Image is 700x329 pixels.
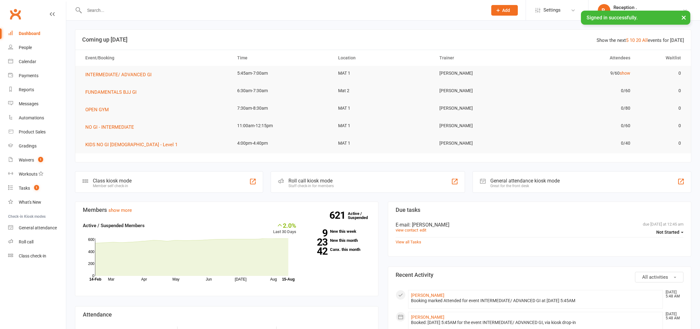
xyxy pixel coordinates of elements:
a: People [8,41,66,55]
div: Product Sales [19,129,46,134]
div: Waivers [19,157,34,162]
td: 0 [636,83,687,98]
th: Event/Booking [80,50,232,66]
td: 9/60 [535,66,636,81]
td: 6:30am-7:30am [232,83,333,98]
td: MAT 1 [332,118,434,133]
a: Roll call [8,235,66,249]
a: Waivers 1 [8,153,66,167]
span: 1 [38,157,43,162]
a: 42Canx. this month [306,247,371,252]
a: view contact [396,228,418,232]
div: E-mail [396,222,683,228]
strong: 42 [306,247,327,256]
div: Booking marked Attended for event INTERMEDIATE/ ADVANCED GI at [DATE] 5:45AM [411,298,660,303]
div: People [19,45,32,50]
td: 0/80 [535,101,636,116]
div: Last 30 Days [273,222,296,235]
div: Workouts [19,172,37,177]
a: All [642,37,648,43]
th: Time [232,50,333,66]
span: Add [502,8,510,13]
div: Class check-in [19,253,46,258]
a: General attendance kiosk mode [8,221,66,235]
time: [DATE] 5:48 AM [662,312,683,320]
div: Booked: [DATE] 5:45AM for the event INTERMEDIATE/ ADVANCED GI, via kiosk drop-in [411,320,660,325]
button: OPEN GYM [85,106,113,113]
td: Mat 2 [332,83,434,98]
td: [PERSON_NAME] [434,136,535,151]
h3: Coming up [DATE] [82,37,684,43]
div: Dashboard [19,31,40,36]
a: show more [108,207,132,213]
td: [PERSON_NAME] [434,118,535,133]
div: Roll call [19,239,33,244]
td: MAT 1 [332,136,434,151]
div: Calendar [19,59,36,64]
time: [DATE] 5:48 AM [662,290,683,298]
h3: Due tasks [396,207,683,213]
button: FUNDAMENTALS BJJ GI [85,88,141,96]
h3: Attendance [83,312,371,318]
span: KIDS NO GI [DEMOGRAPHIC_DATA] - Level 1 [85,142,177,147]
td: 0 [636,136,687,151]
a: Clubworx [7,6,23,22]
div: Gradings [19,143,37,148]
button: All activities [635,272,683,282]
a: What's New [8,195,66,209]
input: Search... [82,6,483,15]
strong: 621 [329,211,348,220]
strong: Active / Suspended Members [83,223,145,228]
span: : [PERSON_NAME] [409,222,449,228]
div: Member self check-in [93,184,132,188]
div: R. [598,4,610,17]
strong: 9 [306,228,327,238]
a: Tasks 1 [8,181,66,195]
h3: Members [83,207,371,213]
td: [PERSON_NAME] [434,66,535,81]
a: 20 [636,37,641,43]
span: NO GI - INTERMEDIATE [85,124,134,130]
div: Reports [19,87,34,92]
td: 0 [636,66,687,81]
div: 2.0% [273,222,296,229]
span: FUNDAMENTALS BJJ GI [85,89,137,95]
a: [PERSON_NAME] [411,315,444,320]
th: Location [332,50,434,66]
div: [PERSON_NAME] Brazilian Jiu-Jitsu [613,10,682,16]
div: Messages [19,101,38,106]
a: Automations [8,111,66,125]
div: Reception . [613,5,682,10]
div: Class kiosk mode [93,178,132,184]
a: 621Active / Suspended [348,207,375,224]
button: NO GI - INTERMEDIATE [85,123,138,131]
div: Payments [19,73,38,78]
span: OPEN GYM [85,107,109,112]
a: Gradings [8,139,66,153]
a: Workouts [8,167,66,181]
a: show [620,71,630,76]
td: 0/60 [535,83,636,98]
div: What's New [19,200,41,205]
span: All activities [642,274,668,280]
td: 5:45am-7:00am [232,66,333,81]
div: General attendance [19,225,57,230]
button: KIDS NO GI [DEMOGRAPHIC_DATA] - Level 1 [85,141,182,148]
div: General attendance kiosk mode [490,178,560,184]
td: MAT 1 [332,101,434,116]
a: 9New this week [306,229,371,233]
a: 23New this month [306,238,371,242]
th: Waitlist [636,50,687,66]
div: Show the next events for [DATE] [597,37,684,44]
a: Product Sales [8,125,66,139]
a: Payments [8,69,66,83]
a: Reports [8,83,66,97]
button: × [678,11,689,24]
span: INTERMEDIATE/ ADVANCED GI [85,72,152,77]
div: Great for the front desk [490,184,560,188]
a: Calendar [8,55,66,69]
th: Attendees [535,50,636,66]
a: Class kiosk mode [8,249,66,263]
a: 5 [626,37,628,43]
a: View all Tasks [396,240,421,244]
